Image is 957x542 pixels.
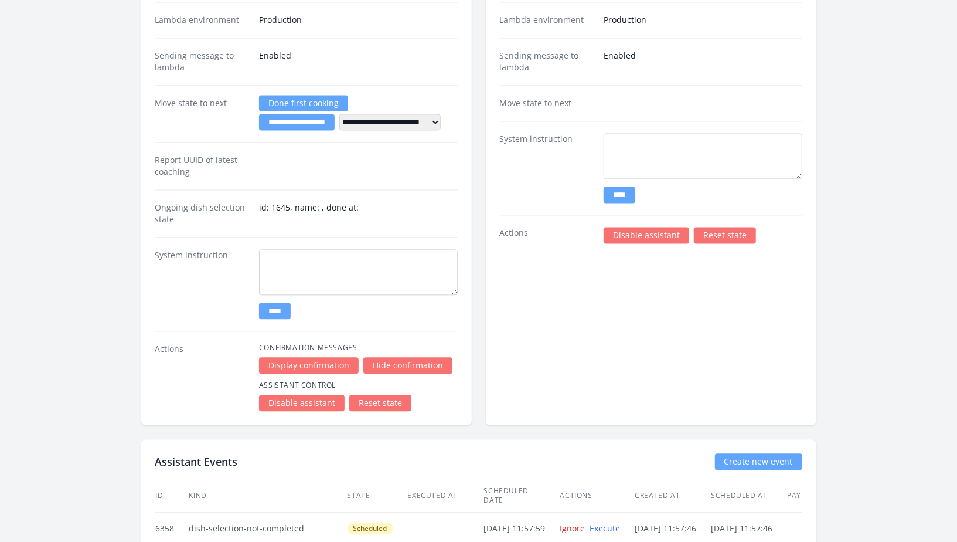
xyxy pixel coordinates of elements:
dt: Actions [500,227,594,243]
a: Create new event [715,453,802,470]
dt: Move state to next [500,97,594,109]
span: Scheduled [348,523,393,534]
dt: Move state to next [155,97,250,130]
dt: System instruction [500,133,594,203]
a: Disable assistant [259,395,345,411]
dt: Actions [155,343,250,411]
th: ID [155,479,189,513]
th: Created at [635,479,711,513]
h4: Assistant Control [259,381,458,390]
dt: Sending message to lambda [155,50,250,73]
dt: Ongoing dish selection state [155,202,250,225]
a: Display confirmation [259,357,359,374]
dt: Sending message to lambda [500,50,594,73]
h4: Confirmation Messages [259,343,458,353]
dd: Production [604,14,802,26]
dd: Production [259,14,458,26]
th: Kind [189,479,347,513]
dd: id: 1645, name: , done at: [259,202,458,225]
dt: System instruction [155,249,250,319]
a: Ignore [560,523,585,534]
th: Scheduled at [711,479,787,513]
a: Hide confirmation [363,357,452,374]
th: State [347,479,407,513]
a: Reset state [694,227,756,243]
th: Actions [560,479,635,513]
th: Executed at [407,479,483,513]
dd: Enabled [259,50,458,73]
a: Reset state [349,395,411,411]
a: Execute [590,523,621,534]
th: Payload [787,479,836,513]
dt: Report UUID of latest coaching [155,154,250,178]
dt: Lambda environment [500,14,594,26]
a: Done first cooking [259,95,348,111]
th: Scheduled date [483,479,560,513]
a: Disable assistant [604,227,689,243]
h2: Assistant Events [155,453,238,470]
dt: Lambda environment [155,14,250,26]
dd: Enabled [604,50,802,73]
